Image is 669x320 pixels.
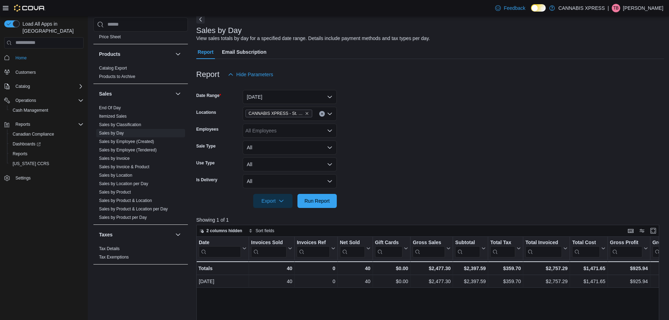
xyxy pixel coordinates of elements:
div: Invoices Sold [251,239,287,246]
h3: Taxes [99,231,113,238]
span: Cash Management [13,107,48,113]
div: $1,471.65 [572,264,605,273]
a: [US_STATE] CCRS [10,159,52,168]
div: Net Sold [340,239,365,246]
div: Gift Card Sales [375,239,402,257]
div: $2,397.59 [455,277,486,286]
button: Clear input [319,111,325,117]
h3: Report [196,70,219,79]
span: Home [13,53,84,62]
button: Customers [1,67,86,77]
span: Tax Exemptions [99,254,129,260]
button: Catalog [1,81,86,91]
div: Taxes [93,244,188,264]
div: $2,477.30 [413,264,451,273]
div: 40 [251,277,292,286]
h3: Products [99,51,120,58]
div: Sales [93,104,188,224]
a: Home [13,54,29,62]
a: Sales by Product & Location per Day [99,207,168,211]
button: Total Tax [490,239,521,257]
span: Canadian Compliance [13,131,54,137]
button: Export [253,194,293,208]
div: View sales totals by day for a specified date range. Details include payment methods and tax type... [196,35,430,42]
div: Subtotal [455,239,480,246]
span: Sales by Employee (Tendered) [99,147,157,153]
label: Is Delivery [196,177,217,183]
div: $925.94 [610,264,648,273]
button: Keyboard shortcuts [627,227,635,235]
p: Showing 1 of 1 [196,216,664,223]
span: CANNABIS XPRESS - St. [PERSON_NAME] ([GEOGRAPHIC_DATA]) [249,110,303,117]
div: $359.70 [490,264,521,273]
a: End Of Day [99,105,121,110]
button: Catalog [13,82,33,91]
input: Dark Mode [531,4,546,12]
button: 2 columns hidden [197,227,245,235]
a: Price Sheet [99,34,121,39]
span: Hide Parameters [236,71,273,78]
div: $2,757.29 [525,277,568,286]
span: TB [613,4,618,12]
div: Gross Profit [610,239,642,257]
div: $2,477.30 [413,277,451,286]
div: 40 [340,264,370,273]
span: Tax Details [99,246,120,252]
button: Sales [99,90,172,97]
div: Total Tax [490,239,515,246]
button: Operations [13,96,39,105]
span: Feedback [504,5,525,12]
div: Total Cost [572,239,599,257]
button: Net Sold [340,239,370,257]
span: Sales by Location per Day [99,181,148,187]
div: $0.00 [375,277,408,286]
button: Gross Profit [610,239,648,257]
p: | [608,4,609,12]
span: Customers [15,70,36,75]
span: Report [198,45,214,59]
h3: Sales by Day [196,26,242,35]
a: Itemized Sales [99,114,127,119]
button: Open list of options [327,128,333,133]
button: Enter fullscreen [649,227,657,235]
button: [DATE] [243,90,337,104]
div: Net Sold [340,239,365,257]
label: Date Range [196,93,221,98]
a: Sales by Product per Day [99,215,147,220]
button: Gross Sales [413,239,451,257]
img: Cova [14,5,45,12]
div: Gift Cards [375,239,402,246]
button: [US_STATE] CCRS [7,159,86,169]
span: Reports [13,120,84,129]
span: Sales by Product & Location per Day [99,206,168,212]
a: Catalog Export [99,66,127,71]
div: $1,471.65 [572,277,605,286]
button: Operations [1,96,86,105]
div: Gross Profit [610,239,642,246]
div: Total Cost [572,239,599,246]
label: Sale Type [196,143,216,149]
span: [US_STATE] CCRS [13,161,49,166]
button: Taxes [99,231,172,238]
div: $2,397.59 [455,264,486,273]
a: Dashboards [10,140,44,148]
button: Next [196,15,205,24]
p: [PERSON_NAME] [623,4,663,12]
a: Sales by Day [99,131,124,136]
span: Sort fields [256,228,274,234]
a: Settings [13,174,33,182]
div: Gross Sales [413,239,445,257]
a: Sales by Classification [99,122,141,127]
div: Subtotal [455,239,480,257]
div: Total Tax [490,239,515,257]
div: $359.70 [490,277,521,286]
button: Remove CANNABIS XPRESS - St. George (Main Street) from selection in this group [305,111,309,116]
span: Export [257,194,288,208]
a: Sales by Product [99,190,131,195]
a: Products to Archive [99,74,135,79]
span: Settings [15,175,31,181]
button: Sales [174,90,182,98]
a: Cash Management [10,106,51,115]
